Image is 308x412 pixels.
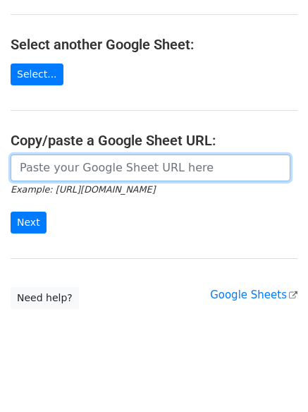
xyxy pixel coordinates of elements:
small: Example: [URL][DOMAIN_NAME] [11,184,155,195]
input: Next [11,212,47,234]
a: Select... [11,63,63,85]
a: Google Sheets [210,289,297,301]
h4: Select another Google Sheet: [11,36,297,53]
iframe: Chat Widget [238,344,308,412]
a: Need help? [11,287,79,309]
input: Paste your Google Sheet URL here [11,154,290,181]
h4: Copy/paste a Google Sheet URL: [11,132,297,149]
